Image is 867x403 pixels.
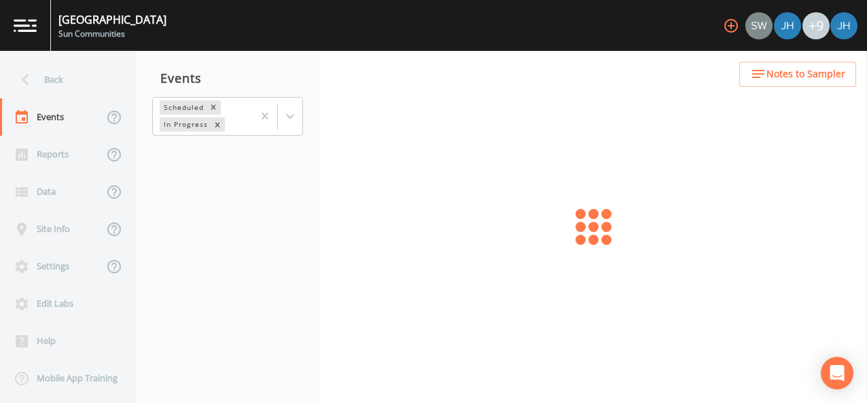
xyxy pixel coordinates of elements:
[210,117,225,132] div: Remove In Progress
[774,12,801,39] img: 84dca5caa6e2e8dac459fb12ff18e533
[830,12,857,39] img: 84dca5caa6e2e8dac459fb12ff18e533
[160,100,206,115] div: Scheduled
[773,12,802,39] div: Joshua Hall
[766,66,845,83] span: Notes to Sampler
[160,117,210,132] div: In Progress
[802,12,830,39] div: +9
[739,62,856,87] button: Notes to Sampler
[745,12,773,39] div: Scott A White
[745,12,773,39] img: 26c51b37b4d17caa1cd54fc0bfacf3ee
[206,100,221,115] div: Remove Scheduled
[14,19,37,32] img: logo
[58,28,166,40] div: Sun Communities
[58,12,166,28] div: [GEOGRAPHIC_DATA]
[136,61,319,95] div: Events
[821,357,853,389] div: Open Intercom Messenger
